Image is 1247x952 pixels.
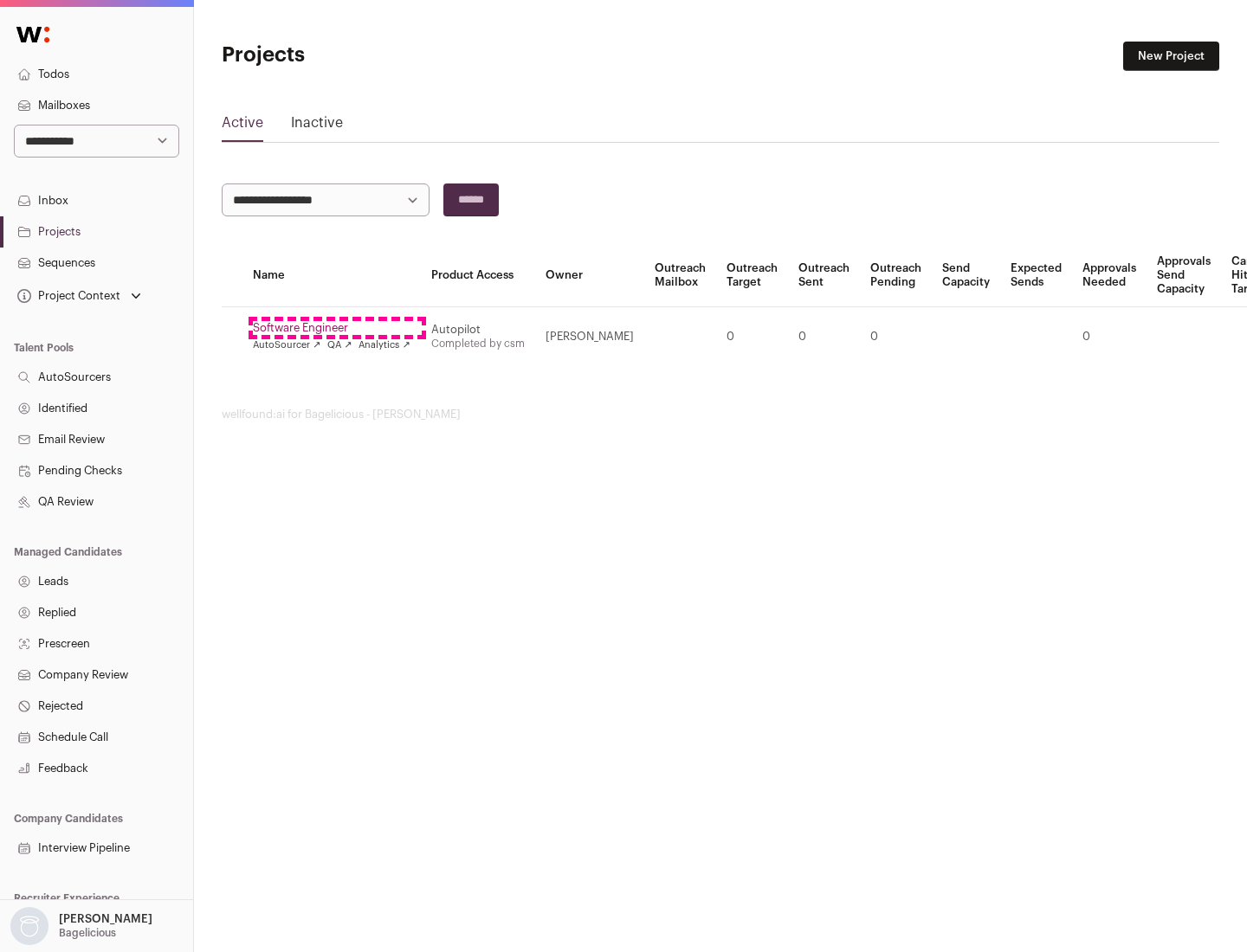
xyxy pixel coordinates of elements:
[1123,42,1219,71] a: New Project
[7,907,156,945] button: Open dropdown
[716,244,788,307] th: Outreach Target
[1072,307,1147,367] td: 0
[59,926,116,940] p: Bagelicious
[222,408,1219,421] footer: wellfound:ai for Bagelicious - [PERSON_NAME]
[1000,244,1072,307] th: Expected Sends
[788,307,860,367] td: 0
[7,17,59,52] img: Wellfound
[242,244,421,307] th: Name
[253,338,320,352] a: AutoSourcer ↗
[860,307,932,367] td: 0
[1147,244,1221,307] th: Approvals Send Capacity
[14,284,145,308] button: Open dropdown
[535,244,644,307] th: Owner
[222,42,554,69] h1: Projects
[10,907,48,945] img: nopic.png
[932,244,1000,307] th: Send Capacity
[716,307,788,367] td: 0
[14,289,120,303] div: Project Context
[535,307,644,367] td: [PERSON_NAME]
[431,338,525,349] a: Completed by csm
[1072,244,1147,307] th: Approvals Needed
[788,244,860,307] th: Outreach Sent
[222,113,263,140] a: Active
[860,244,932,307] th: Outreach Pending
[253,321,410,335] a: Software Engineer
[291,113,343,140] a: Inactive
[421,244,535,307] th: Product Access
[431,323,525,337] div: Autopilot
[327,338,352,352] a: QA ↗
[644,244,716,307] th: Outreach Mailbox
[359,338,410,352] a: Analytics ↗
[59,912,152,926] p: [PERSON_NAME]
